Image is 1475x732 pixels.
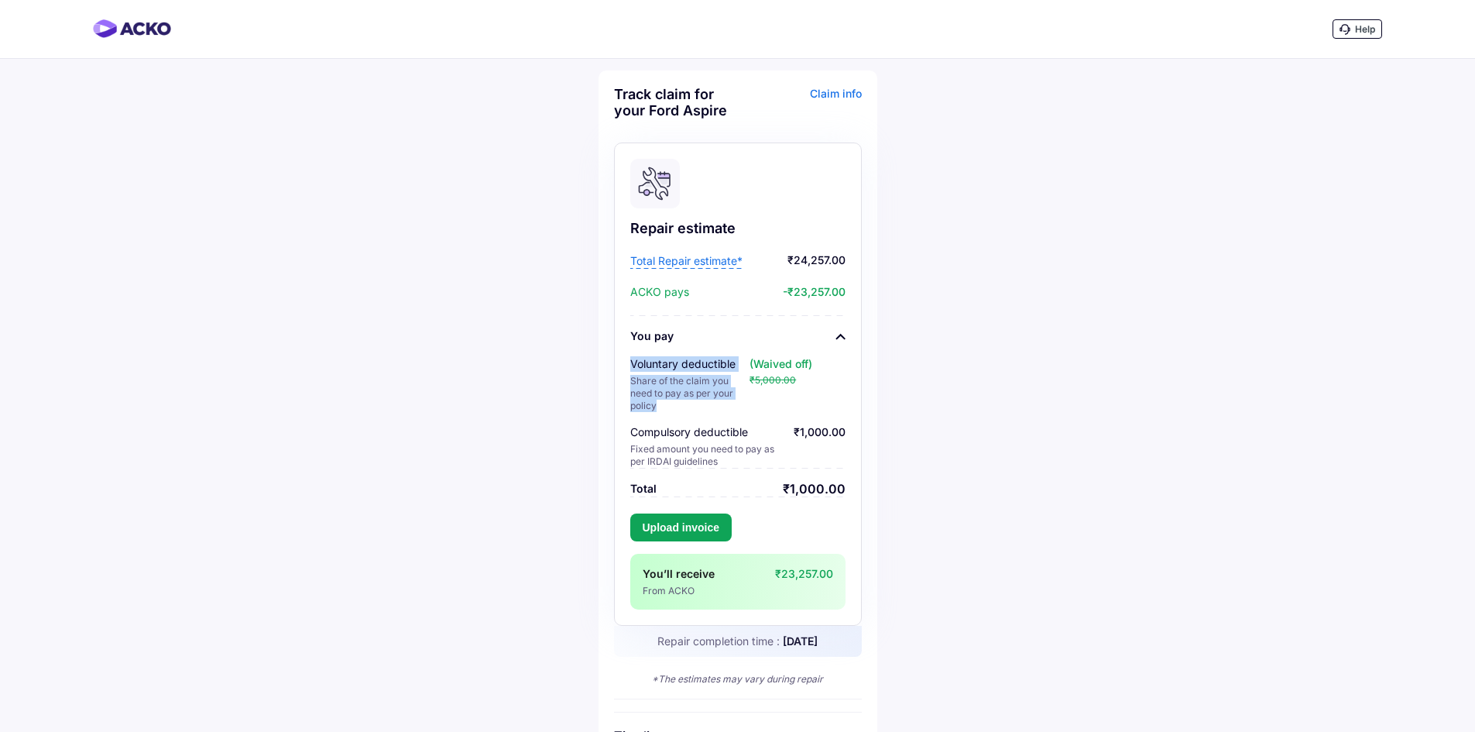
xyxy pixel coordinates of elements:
[630,219,846,238] div: Repair estimate
[93,19,171,38] img: horizontal-gradient.png
[614,86,734,119] div: Track claim for your Ford Aspire
[630,443,781,468] div: Fixed amount you need to pay as per IRDAI guidelines
[630,481,657,497] div: Total
[742,86,862,130] div: Claim info
[630,284,689,300] span: ACKO pays
[614,672,862,686] div: *The estimates may vary during repair
[643,585,775,597] div: From ACKO
[783,481,846,497] div: ₹1,000.00
[693,284,846,300] span: -₹23,257.00
[794,424,846,468] div: ₹1,000.00
[630,253,743,269] span: Total Repair estimate*
[630,328,674,344] div: You pay
[630,424,781,440] div: Compulsory deductible
[783,634,818,648] span: [DATE]
[750,374,796,386] span: ₹5,000.00
[614,626,862,657] div: Repair completion time :
[643,566,775,582] div: You’ll receive
[750,357,812,370] span: (Waived off)
[630,514,732,541] button: Upload invoice
[1355,23,1375,35] span: Help
[746,253,846,269] span: ₹24,257.00
[630,375,750,412] div: Share of the claim you need to pay as per your policy
[775,566,833,597] div: ₹23,257.00
[630,356,750,372] div: Voluntary deductible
